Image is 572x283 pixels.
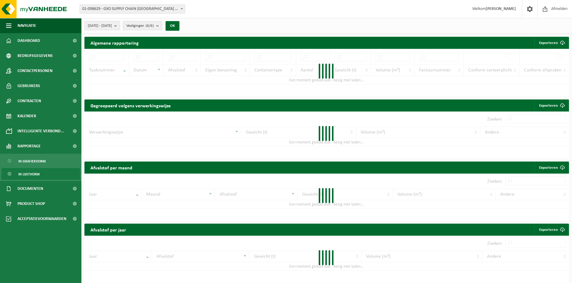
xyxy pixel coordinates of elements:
button: [DATE] - [DATE] [84,21,120,30]
span: Dashboard [17,33,40,48]
count: (6/6) [146,24,154,28]
button: OK [166,21,179,31]
span: Contactpersonen [17,63,52,78]
a: Exporteren [534,162,568,174]
span: Documenten [17,181,43,196]
a: Exporteren [534,99,568,112]
h2: Gegroepeerd volgens verwerkingswijze [84,99,177,111]
span: Vestigingen [126,21,154,30]
span: Gebruikers [17,78,40,93]
a: Exporteren [534,224,568,236]
span: Bedrijfsgegevens [17,48,53,63]
h2: Afvalstof per jaar [84,224,132,235]
span: Contracten [17,93,41,108]
button: Exporteren [534,37,568,49]
span: 01-098629 - GXO SUPPLY CHAIN ANTWERP NV - ANTWERPEN [80,5,185,13]
strong: [PERSON_NAME] [486,7,516,11]
span: In grafiekvorm [18,156,46,167]
span: Navigatie [17,18,36,33]
span: Product Shop [17,196,45,211]
h2: Afvalstof per maand [84,162,138,173]
span: [DATE] - [DATE] [88,21,112,30]
span: Intelligente verbond... [17,124,64,139]
span: Rapportage [17,139,41,154]
span: 01-098629 - GXO SUPPLY CHAIN ANTWERP NV - ANTWERPEN [80,5,185,14]
span: In lijstvorm [18,168,40,180]
h2: Algemene rapportering [84,37,145,49]
span: Acceptatievoorwaarden [17,211,66,226]
span: Kalender [17,108,36,124]
button: Vestigingen(6/6) [123,21,162,30]
a: In grafiekvorm [2,155,80,167]
a: In lijstvorm [2,168,80,180]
